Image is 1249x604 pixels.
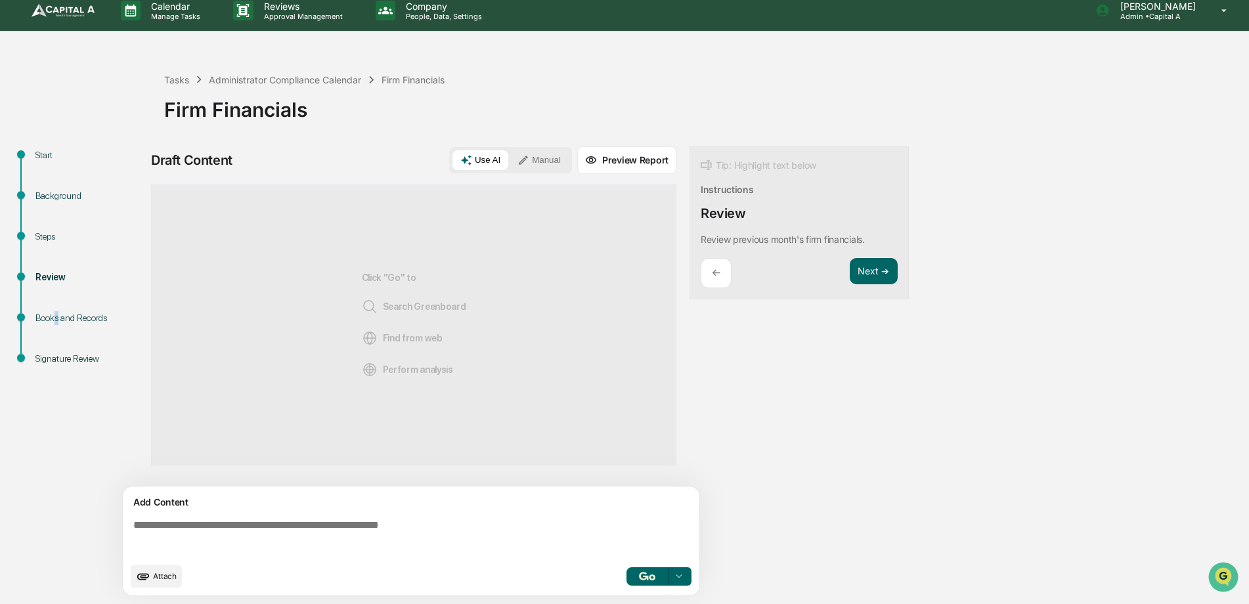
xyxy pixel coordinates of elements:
[639,572,655,580] img: Go
[850,258,898,285] button: Next ➔
[35,148,143,162] div: Start
[141,1,207,12] p: Calendar
[131,565,182,588] button: upload document
[45,100,215,114] div: Start new chat
[26,165,85,179] span: Preclearance
[93,222,159,232] a: Powered byPylon
[701,234,865,245] p: Review previous month's firm financials.
[35,189,143,203] div: Background
[223,104,239,120] button: Start new chat
[1110,1,1202,12] p: [PERSON_NAME]
[1207,561,1242,596] iframe: Open customer support
[32,4,95,17] img: logo
[701,205,746,221] div: Review
[90,160,168,184] a: 🗄️Attestations
[151,152,232,168] div: Draft Content
[362,206,466,444] div: Click "Go" to
[35,352,143,366] div: Signature Review
[395,1,489,12] p: Company
[362,362,453,377] span: Perform analysis
[395,12,489,21] p: People, Data, Settings
[8,160,90,184] a: 🖐️Preclearance
[253,12,349,21] p: Approval Management
[35,230,143,244] div: Steps
[13,100,37,124] img: 1746055101610-c473b297-6a78-478c-a979-82029cc54cd1
[362,299,378,314] img: Search
[362,299,466,314] span: Search Greenboard
[45,114,166,124] div: We're available if you need us!
[131,494,691,510] div: Add Content
[362,362,378,377] img: Analysis
[34,60,217,74] input: Clear
[712,267,720,279] p: ←
[209,74,361,85] div: Administrator Compliance Calendar
[164,74,189,85] div: Tasks
[35,270,143,284] div: Review
[510,150,569,170] button: Manual
[131,223,159,232] span: Pylon
[108,165,163,179] span: Attestations
[8,185,88,209] a: 🔎Data Lookup
[164,87,1242,121] div: Firm Financials
[362,330,443,346] span: Find from web
[1110,12,1202,21] p: Admin • Capital A
[253,1,349,12] p: Reviews
[452,150,508,170] button: Use AI
[382,74,445,85] div: Firm Financials
[141,12,207,21] p: Manage Tasks
[701,158,816,173] div: Tip: Highlight text below
[26,190,83,204] span: Data Lookup
[626,567,668,586] button: Go
[362,330,378,346] img: Web
[153,571,177,581] span: Attach
[577,146,676,174] button: Preview Report
[13,192,24,202] div: 🔎
[13,167,24,177] div: 🖐️
[701,184,754,195] div: Instructions
[35,311,143,325] div: Books and Records
[13,28,239,49] p: How can we help?
[95,167,106,177] div: 🗄️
